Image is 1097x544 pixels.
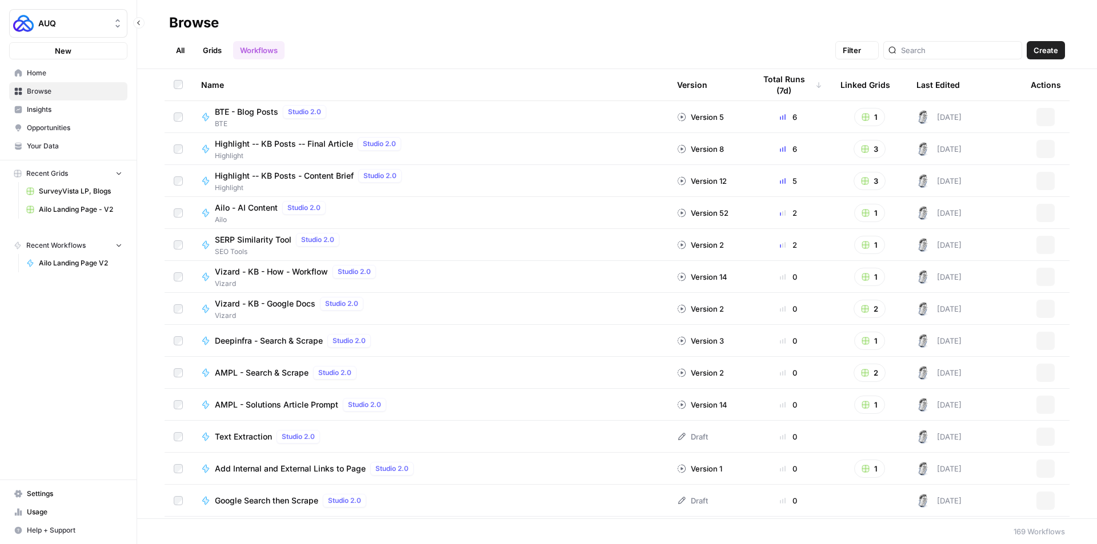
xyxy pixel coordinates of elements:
a: Home [9,64,127,82]
span: Studio 2.0 [318,368,351,378]
span: Highlight [215,183,406,193]
img: 28dbpmxwbe1lgts1kkshuof3rm4g [916,142,930,156]
div: 169 Workflows [1014,526,1065,537]
span: Highlight -- KB Posts -- Final Article [215,138,353,150]
a: Workflows [233,41,285,59]
div: [DATE] [916,206,962,220]
div: Version 8 [677,143,724,155]
div: [DATE] [916,270,962,284]
span: Insights [27,104,122,115]
span: Studio 2.0 [363,171,397,181]
div: Version 5 [677,111,724,123]
div: [DATE] [916,110,962,124]
span: Your Data [27,141,122,151]
span: Studio 2.0 [325,299,358,309]
a: Ailo Landing Page V2 [21,254,127,272]
input: Search [901,45,1017,56]
a: Vizard - KB - How - WorkflowStudio 2.0Vizard [201,265,659,289]
a: Google Search then ScrapeStudio 2.0 [201,494,659,507]
span: Studio 2.0 [288,107,321,117]
button: Workspace: AUQ [9,9,127,38]
button: 2 [854,364,886,382]
a: Ailo Landing Page - V2 [21,200,127,219]
a: Text ExtractionStudio 2.0 [201,430,659,444]
div: Version 2 [677,367,724,378]
a: Vizard - KB - Google DocsStudio 2.0Vizard [201,297,659,321]
div: Version 2 [677,239,724,251]
span: BTE - Blog Posts [215,106,278,118]
span: Studio 2.0 [282,432,315,442]
a: Opportunities [9,119,127,137]
a: Browse [9,82,127,100]
div: 0 [755,399,822,410]
img: 28dbpmxwbe1lgts1kkshuof3rm4g [916,462,930,476]
a: All [169,41,191,59]
a: Deepinfra - Search & ScrapeStudio 2.0 [201,334,659,348]
a: BTE - Blog PostsStudio 2.0BTE [201,105,659,129]
div: [DATE] [916,430,962,444]
div: 5 [755,175,822,187]
span: SERP Similarity Tool [215,234,291,245]
div: 0 [755,335,822,346]
span: Studio 2.0 [338,267,371,277]
a: SurveyVista LP, Blogs [21,182,127,200]
span: AMPL - Solutions Article Prompt [215,399,338,410]
div: [DATE] [916,462,962,476]
button: 1 [854,204,885,222]
img: 28dbpmxwbe1lgts1kkshuof3rm4g [916,334,930,348]
span: SurveyVista LP, Blogs [39,186,122,196]
div: Version 1 [677,463,722,474]
div: Draft [677,431,708,442]
div: 0 [755,495,822,506]
span: Ailo - AI Content [215,202,278,213]
div: [DATE] [916,494,962,507]
div: [DATE] [916,398,962,412]
div: Name [201,69,659,100]
span: Highlight -- KB Posts - Content Brief [215,170,354,182]
img: 28dbpmxwbe1lgts1kkshuof3rm4g [916,206,930,220]
a: AMPL - Solutions Article PromptStudio 2.0 [201,398,659,412]
span: Browse [27,86,122,96]
span: Text Extraction [215,431,272,442]
a: Settings [9,485,127,503]
div: 0 [755,431,822,442]
div: Version 52 [677,207,728,219]
div: Actions [1031,69,1061,100]
div: [DATE] [916,142,962,156]
span: Studio 2.0 [301,235,334,245]
div: Linked Grids [840,69,890,100]
span: Vizard [215,311,368,321]
button: 1 [854,460,885,478]
span: Recent Grids [26,168,68,179]
button: 3 [854,140,886,158]
button: New [9,42,127,59]
img: 28dbpmxwbe1lgts1kkshuof3rm4g [916,430,930,444]
div: Browse [169,14,219,32]
div: 6 [755,111,822,123]
a: Grids [196,41,229,59]
span: Google Search then Scrape [215,495,318,506]
span: Studio 2.0 [328,495,361,506]
img: 28dbpmxwbe1lgts1kkshuof3rm4g [916,238,930,252]
div: Version 12 [677,175,727,187]
div: [DATE] [916,302,962,316]
div: 6 [755,143,822,155]
img: 28dbpmxwbe1lgts1kkshuof3rm4g [916,302,930,316]
span: Deepinfra - Search & Scrape [215,335,323,346]
div: Version 14 [677,399,727,410]
span: Recent Workflows [26,240,86,251]
button: 1 [854,108,885,126]
span: Studio 2.0 [348,400,381,410]
span: Usage [27,507,122,517]
button: Help + Support [9,521,127,539]
div: Version 3 [677,335,724,346]
span: Opportunities [27,123,122,133]
div: [DATE] [916,366,962,380]
a: Add Internal and External Links to PageStudio 2.0 [201,462,659,476]
div: 0 [755,367,822,378]
div: Version 14 [677,271,727,283]
div: [DATE] [916,174,962,188]
span: Create [1034,45,1058,56]
div: 2 [755,207,822,219]
span: Ailo Landing Page V2 [39,258,122,268]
